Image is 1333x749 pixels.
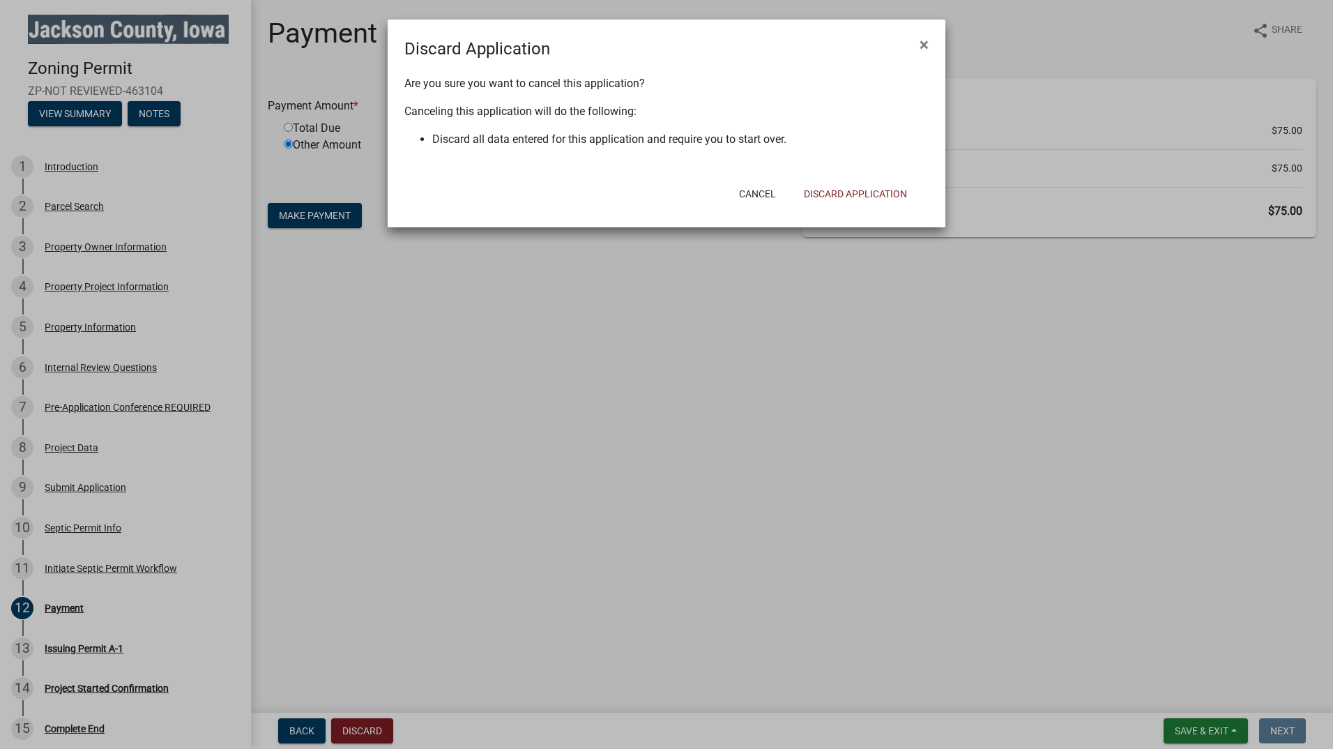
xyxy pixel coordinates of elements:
[793,181,918,206] button: Discard Application
[404,36,550,61] h4: Discard Application
[404,75,929,92] p: Are you sure you want to cancel this application?
[908,25,940,64] button: Close
[920,35,929,54] span: ×
[728,181,787,206] button: Cancel
[404,103,929,120] p: Canceling this application will do the following:
[432,131,929,148] li: Discard all data entered for this application and require you to start over.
